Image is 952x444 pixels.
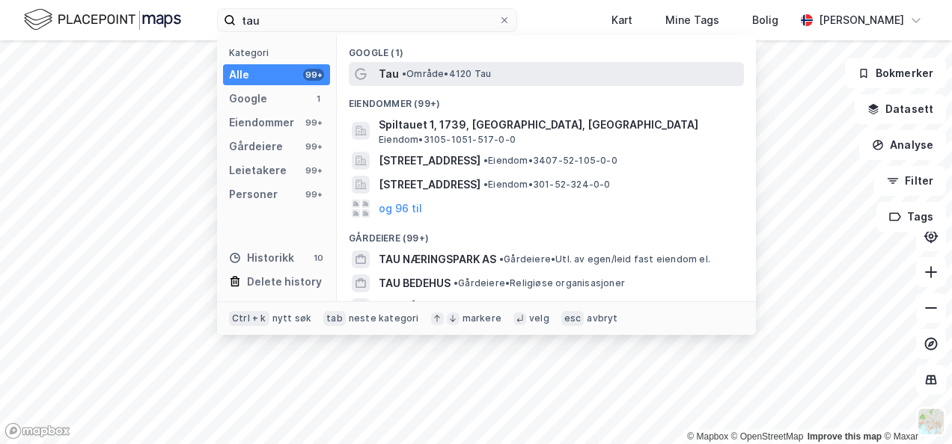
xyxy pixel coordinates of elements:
div: avbryt [587,312,617,324]
span: • [402,68,406,79]
a: Improve this map [808,431,882,442]
button: Tags [876,202,946,232]
input: Søk på adresse, matrikkel, gårdeiere, leietakere eller personer [236,9,498,31]
span: TAU BEDEHUS [379,274,451,292]
div: markere [463,312,501,324]
div: Gårdeiere (99+) [337,221,756,247]
div: Eiendommer [229,114,294,132]
span: • [483,179,488,190]
span: • [454,277,458,289]
div: Kart [611,11,632,29]
div: Bolig [752,11,778,29]
span: Eiendom • 3407-52-105-0-0 [483,155,617,167]
div: velg [529,312,549,324]
button: Filter [874,166,946,196]
span: Tau [379,65,399,83]
div: Personer [229,185,278,203]
div: 1 [312,93,324,105]
span: • [499,253,504,265]
div: Delete history [247,273,322,291]
div: Mine Tags [665,11,719,29]
span: Gårdeiere • Utl. av egen/leid fast eiendom el. [499,253,710,265]
div: Historikk [229,249,294,267]
div: Kategori [229,47,330,58]
span: TAU NÆRINGSPARK AS [379,250,496,268]
div: Google (1) [337,35,756,62]
div: Kontrollprogram for chat [877,372,952,444]
div: esc [561,311,585,326]
div: Ctrl + k [229,311,269,326]
div: 99+ [303,164,324,176]
span: Spiltauet 1, 1739, [GEOGRAPHIC_DATA], [GEOGRAPHIC_DATA] [379,116,738,134]
span: Eiendom • 3105-1051-517-0-0 [379,134,516,146]
span: Område • 4120 Tau [402,68,491,80]
span: [STREET_ADDRESS] [379,152,480,170]
div: Eiendommer (99+) [337,86,756,113]
iframe: Chat Widget [877,372,952,444]
div: nytt søk [272,312,312,324]
div: 99+ [303,141,324,152]
div: neste kategori [349,312,419,324]
div: Alle [229,66,249,84]
img: logo.f888ab2527a4732fd821a326f86c7f29.svg [24,7,181,33]
div: [PERSON_NAME] [819,11,904,29]
button: Bokmerker [845,58,946,88]
div: 99+ [303,188,324,200]
span: • [483,155,488,166]
button: Analyse [859,130,946,160]
div: 99+ [303,69,324,81]
span: TAU BÅTFORENING [379,298,477,316]
span: Eiendom • 301-52-324-0-0 [483,179,611,191]
span: Gårdeiere • Religiøse organisasjoner [454,277,625,289]
a: Mapbox [687,431,728,442]
div: Google [229,90,267,108]
a: Mapbox homepage [4,422,70,440]
button: og 96 til [379,200,422,218]
a: OpenStreetMap [731,431,804,442]
span: [STREET_ADDRESS] [379,176,480,194]
button: Datasett [855,94,946,124]
div: 99+ [303,117,324,129]
div: tab [323,311,346,326]
div: 10 [312,252,324,264]
div: Gårdeiere [229,138,283,155]
div: Leietakere [229,161,287,179]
